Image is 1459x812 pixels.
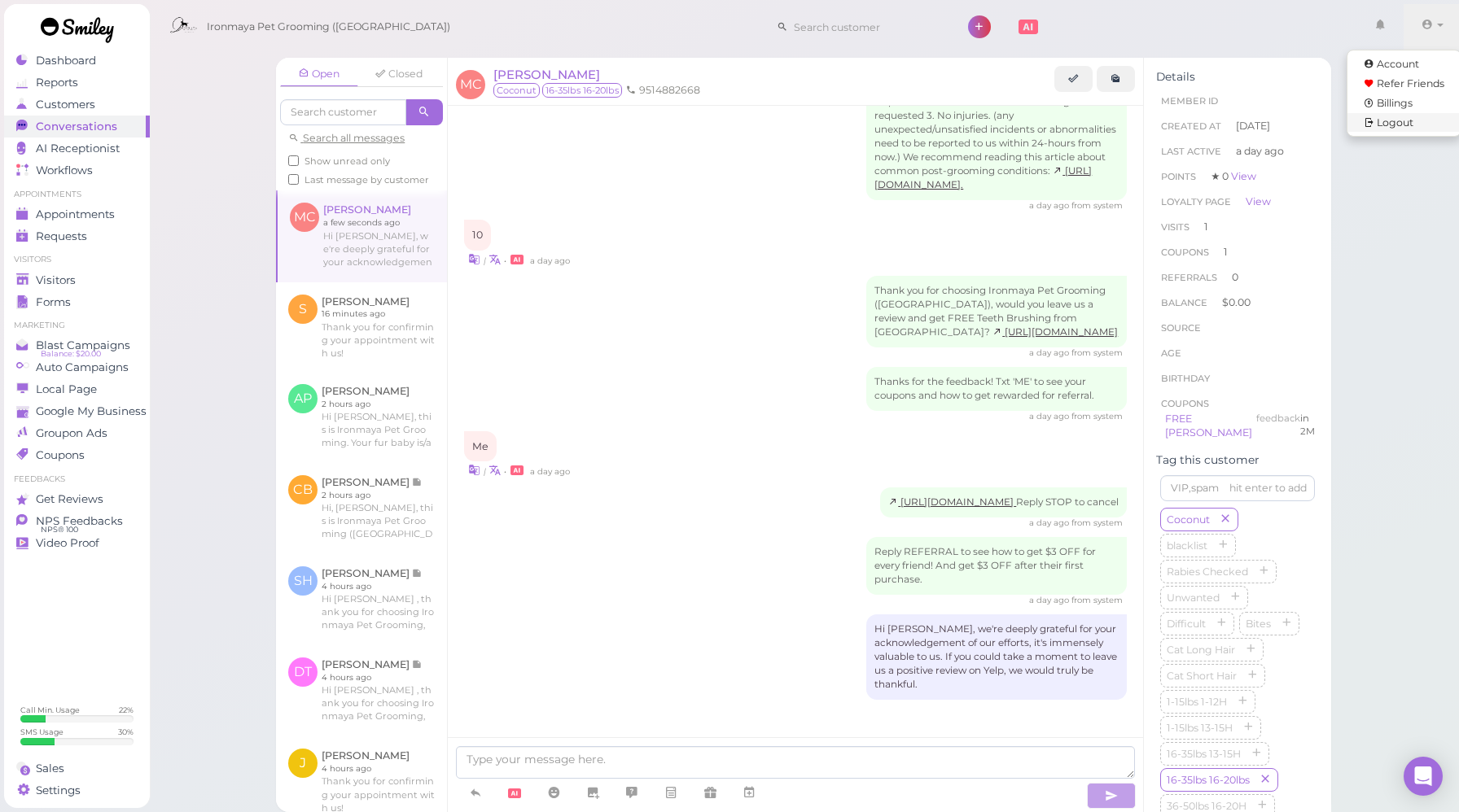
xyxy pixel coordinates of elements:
[280,62,358,87] a: Open
[1071,347,1123,358] span: from system
[1404,757,1443,796] div: Open Intercom Messenger
[866,276,1127,347] div: Thank you for choosing Ironmaya Pet Grooming ([GEOGRAPHIC_DATA]), would you leave us a review and...
[456,70,485,99] span: MC
[36,426,107,440] span: Groupon Ads
[118,727,134,737] div: 30 %
[493,67,600,82] a: [PERSON_NAME]
[1161,120,1221,132] span: Created At
[1161,146,1221,157] span: Last Active
[36,492,103,506] span: Get Reviews
[866,537,1127,595] div: Reply REFERRAL to see how to get $3 OFF for every friend! And get $3 OFF after their first purchase.
[4,532,150,554] a: Video Proof
[866,367,1127,411] div: Thanks for the feedback! Txt 'ME' to see your coupons and how to get rewarded for referral.
[1236,144,1284,159] span: a day ago
[4,779,150,801] a: Settings
[530,466,570,477] span: 08/21/2025 06:08pm
[484,466,486,477] i: |
[4,444,150,466] a: Coupons
[1029,200,1071,211] span: 08/21/2025 06:02pm
[1029,347,1071,358] span: 08/21/2025 06:03pm
[1242,618,1274,630] span: Bites
[1163,748,1244,760] span: 16-35lbs 13-15H
[1156,70,1319,84] div: Details
[1029,595,1071,605] span: 08/21/2025 07:03pm
[1156,453,1319,467] div: Tag this customer
[880,487,1127,517] div: Reply STOP to cancel
[119,705,134,715] div: 22 %
[1163,800,1250,812] span: 36-50lbs 16-20H
[4,757,150,779] a: Sales
[1161,347,1181,359] span: age
[1236,119,1270,133] span: [DATE]
[36,273,76,287] span: Visitors
[1161,322,1201,334] span: Source
[1071,200,1123,211] span: from system
[1163,618,1209,630] span: Difficult
[1029,411,1071,421] span: 08/21/2025 06:08pm
[1156,214,1319,240] li: 1
[1211,170,1256,182] span: ★ 0
[1161,95,1218,107] span: Member ID
[992,326,1118,338] a: [URL][DOMAIN_NAME]
[493,83,540,98] span: Coconut
[36,382,97,396] span: Local Page
[888,496,1016,508] a: [URL][DOMAIN_NAME]
[1161,196,1231,207] span: Loyalty page
[36,448,85,462] span: Coupons
[305,155,390,167] span: Show unread only
[866,614,1127,700] div: Hi [PERSON_NAME], we're deeply grateful for your acknowledgement of our efforts, it's immensely v...
[622,83,704,98] li: 9514882668
[1161,221,1190,233] span: Visits
[464,431,497,462] div: Me
[1160,475,1315,501] input: VIP,spam
[1163,722,1236,734] span: 1-15lbs 13-15H
[4,474,150,485] li: Feedbacks
[4,189,150,200] li: Appointments
[1246,195,1271,207] a: View
[207,4,450,50] span: Ironmaya Pet Grooming ([GEOGRAPHIC_DATA])
[36,762,64,775] span: Sales
[4,400,150,422] a: Google My Business
[1161,247,1209,258] span: Coupons
[36,295,71,309] span: Forms
[1161,272,1217,283] span: Referrals
[288,132,405,144] a: Search all messages
[288,174,299,185] input: Last message by customer
[36,404,147,418] span: Google My Business
[4,269,150,291] a: Visitors
[1163,696,1230,708] span: 1-15lbs 1-12H
[1377,77,1444,89] span: Refer Friends
[36,164,93,177] span: Workflows
[1256,412,1300,441] div: feedback
[36,142,120,155] span: AI Receptionist
[1300,412,1315,441] div: Expires at2025-10-20 11:59pm
[1163,670,1240,682] span: Cat Short Hair
[36,784,81,797] span: Settings
[542,83,622,98] span: 16-35lbs 16-20lbs
[1163,513,1213,526] span: Coconut
[36,338,130,352] span: Blast Campaigns
[1163,644,1238,656] span: Cat Long Hair
[4,291,150,313] a: Forms
[4,138,150,159] a: AI Receptionist
[36,360,129,374] span: Auto Campaigns
[41,347,101,360] span: Balance: $20.00
[1231,170,1256,182] a: View
[4,225,150,247] a: Requests
[4,334,150,356] a: Blast Campaigns Balance: $20.00
[1165,413,1252,439] a: FREE [PERSON_NAME]
[4,72,150,94] a: Reports
[1163,774,1253,786] span: 16-35lbs 16-20lbs
[41,523,78,536] span: NPS® 100
[4,94,150,116] a: Customers
[874,165,1092,190] a: [URL][DOMAIN_NAME].
[20,705,80,715] div: Call Min. Usage
[4,159,150,181] a: Workflows
[4,510,150,532] a: NPS Feedbacks NPS® 100
[288,155,299,166] input: Show unread only
[4,254,150,265] li: Visitors
[1156,264,1319,290] li: 0
[36,120,117,133] span: Conversations
[20,727,64,737] div: SMS Usage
